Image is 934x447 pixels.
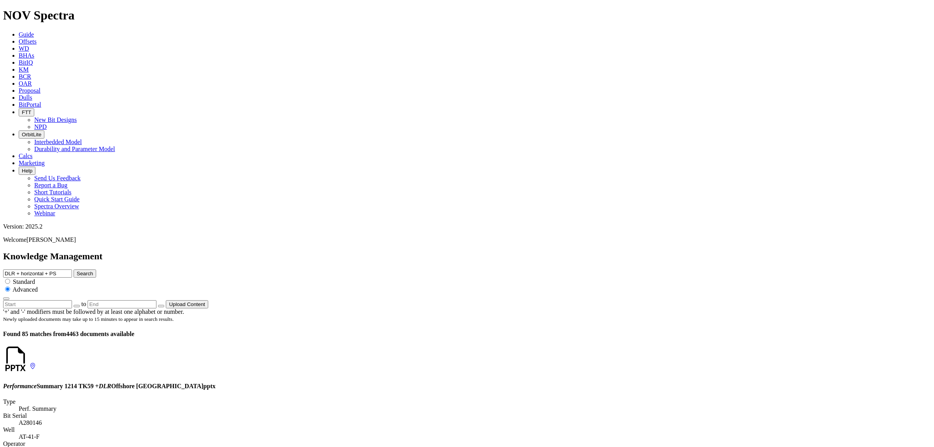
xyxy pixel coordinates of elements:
a: Marketing [19,160,45,166]
p: Welcome [3,236,931,243]
a: Durability and Parameter Model [34,146,115,152]
a: BHAs [19,52,34,59]
a: Short Tutorials [34,189,72,195]
a: Webinar [34,210,55,216]
a: Dulls [19,94,32,101]
div: Version: 2025.2 [3,223,931,230]
span: to [81,301,86,307]
span: Found 85 matches from [3,331,66,337]
button: Help [19,167,35,175]
a: WD [19,45,29,52]
span: OrbitLite [22,132,41,137]
small: Newly uploaded documents may take up to 15 minutes to appear in search results. [3,316,174,322]
a: BitPortal [19,101,41,108]
a: BitIQ [19,59,33,66]
a: OAR [19,80,32,87]
a: Guide [19,31,34,38]
h1: NOV Spectra [3,8,931,23]
h4: 4463 documents available [3,331,931,338]
a: Proposal [19,87,40,94]
a: Report a Bug [34,182,67,188]
input: End [88,300,156,308]
em: Performance [3,383,37,389]
span: Advanced [12,286,38,293]
input: e.g. Smoothsteer Record [3,269,72,278]
span: [PERSON_NAME] [26,236,76,243]
button: OrbitLite [19,130,44,139]
h2: Knowledge Management [3,251,931,262]
dt: Well [3,426,931,433]
span: Help [22,168,32,174]
a: BCR [19,73,31,80]
a: New Bit Designs [34,116,77,123]
dd: Perf. Summary [19,405,931,412]
a: Send Us Feedback [34,175,81,181]
a: Offsets [19,38,37,45]
span: '+' and '-' modifiers must be followed by at least one alphabet or number. [3,308,184,315]
a: Interbedded Model [34,139,82,145]
a: Quick Start Guide [34,196,79,202]
a: NPD [34,123,47,130]
a: KM [19,66,29,73]
a: Spectra Overview [34,203,79,209]
dt: Type [3,398,931,405]
input: Start [3,300,72,308]
a: Open in Offset [19,433,40,440]
dd: A280146 [19,419,931,426]
a: Calcs [19,153,33,159]
h4: Summary 1214 TK59 + Offshore [GEOGRAPHIC_DATA]pptx [3,383,931,390]
span: Standard [13,278,35,285]
button: Search [74,269,96,278]
em: DLR [99,383,111,389]
button: Upload Content [166,300,208,308]
dt: Bit Serial [3,412,931,419]
span: FTT [22,109,31,115]
button: FTT [19,108,34,116]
